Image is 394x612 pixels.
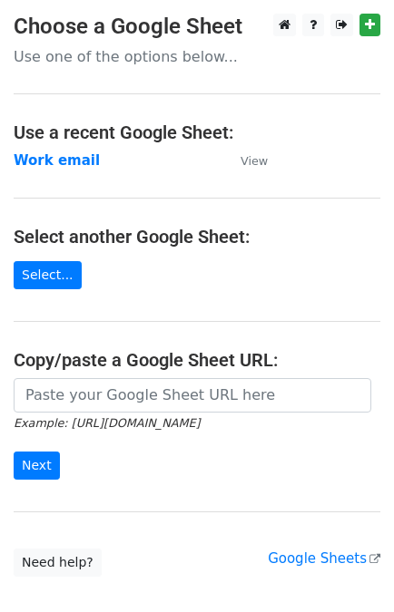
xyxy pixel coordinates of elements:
[14,121,380,143] h4: Use a recent Google Sheet:
[14,152,100,169] a: Work email
[14,416,200,430] small: Example: [URL][DOMAIN_NAME]
[222,152,268,169] a: View
[14,349,380,371] h4: Copy/paste a Google Sheet URL:
[14,261,82,289] a: Select...
[241,154,268,168] small: View
[14,226,380,248] h4: Select another Google Sheet:
[14,452,60,480] input: Next
[268,550,380,567] a: Google Sheets
[14,549,102,577] a: Need help?
[14,378,371,413] input: Paste your Google Sheet URL here
[14,14,380,40] h3: Choose a Google Sheet
[14,47,380,66] p: Use one of the options below...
